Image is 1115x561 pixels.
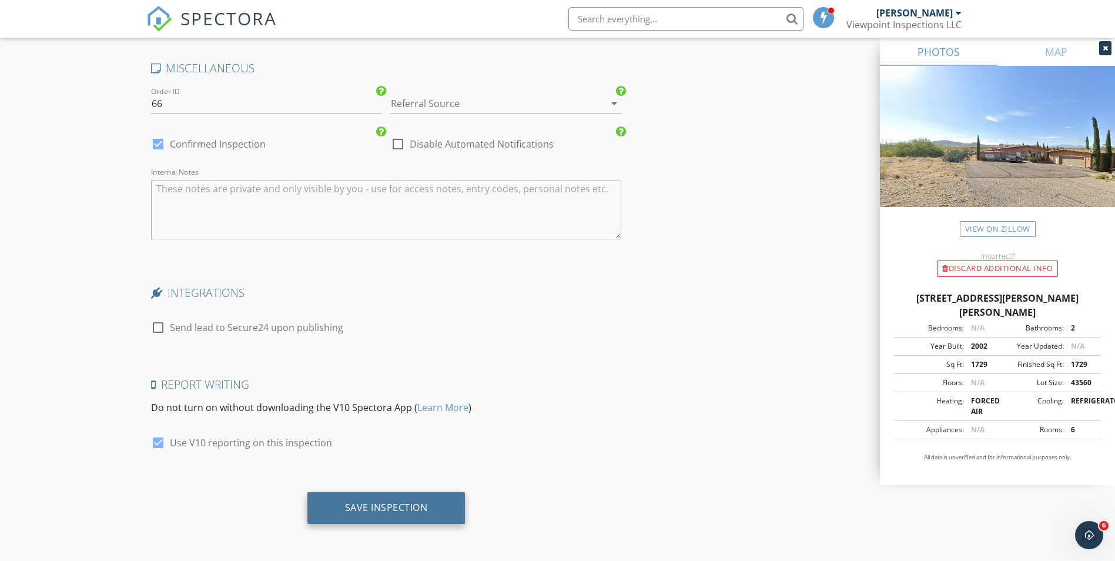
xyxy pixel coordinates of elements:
label: Disable Automated Notifications [410,138,554,150]
div: 43560 [1064,378,1097,388]
div: [PERSON_NAME] [876,7,953,19]
div: Bedrooms: [898,323,964,333]
iframe: Intercom live chat [1075,521,1103,549]
div: 6 [1064,425,1097,435]
a: MAP [997,38,1115,66]
div: Year Updated: [997,341,1064,352]
div: Rooms: [997,425,1064,435]
i: arrow_drop_down [607,96,621,111]
p: Do not turn on without downloading the V10 Spectora App ( ) [151,400,622,415]
input: Search everything... [568,7,803,31]
h4: MISCELLANEOUS [151,61,622,76]
a: SPECTORA [146,16,277,41]
span: 6 [1099,521,1109,530]
div: Finished Sq Ft: [997,359,1064,370]
label: Confirmed Inspection [170,138,266,150]
div: Save Inspection [345,502,428,513]
div: Viewpoint Inspections LLC [846,19,962,31]
div: Cooling: [997,396,1064,417]
span: N/A [1071,341,1084,351]
img: The Best Home Inspection Software - Spectora [146,6,172,32]
div: 2002 [964,341,997,352]
a: View on Zillow [960,221,1036,237]
div: 1729 [964,359,997,370]
textarea: Internal Notes [151,181,622,239]
div: Appliances: [898,425,964,435]
a: Learn More [417,401,468,414]
img: streetview [880,66,1115,235]
div: Lot Size: [997,378,1064,388]
span: N/A [971,425,985,435]
h4: Report Writing [151,377,622,392]
div: Incorrect? [880,251,1115,261]
label: Use V10 reporting on this inspection [170,437,332,449]
span: N/A [971,323,985,333]
div: Sq Ft: [898,359,964,370]
div: 2 [1064,323,1097,333]
div: Year Built: [898,341,964,352]
h4: INTEGRATIONS [151,285,622,300]
label: Send lead to Secure24 upon publishing [170,322,343,333]
div: REFRIGERATOR [1064,396,1097,417]
div: Discard Additional info [937,261,1058,277]
div: FORCED AIR [964,396,997,417]
p: All data is unverified and for informational purposes only. [894,453,1101,462]
a: PHOTOS [880,38,997,66]
div: Floors: [898,378,964,388]
span: N/A [971,378,985,388]
div: Bathrooms: [997,323,1064,333]
div: [STREET_ADDRESS][PERSON_NAME][PERSON_NAME] [894,291,1101,319]
div: Heating: [898,396,964,417]
span: SPECTORA [180,6,277,31]
div: 1729 [1064,359,1097,370]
